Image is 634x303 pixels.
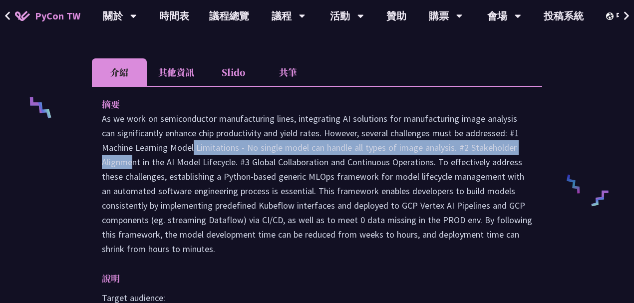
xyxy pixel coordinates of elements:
img: Home icon of PyCon TW 2025 [15,11,30,21]
li: 介紹 [92,58,147,86]
li: 共筆 [261,58,316,86]
p: 說明 [102,271,512,286]
p: As we work on semiconductor manufacturing lines, integrating AI solutions for manufacturing image... [102,111,532,256]
img: Locale Icon [606,12,616,20]
li: 其他資訊 [147,58,206,86]
li: Slido [206,58,261,86]
span: PyCon TW [35,8,80,23]
p: 摘要 [102,97,512,111]
a: PyCon TW [5,3,90,28]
